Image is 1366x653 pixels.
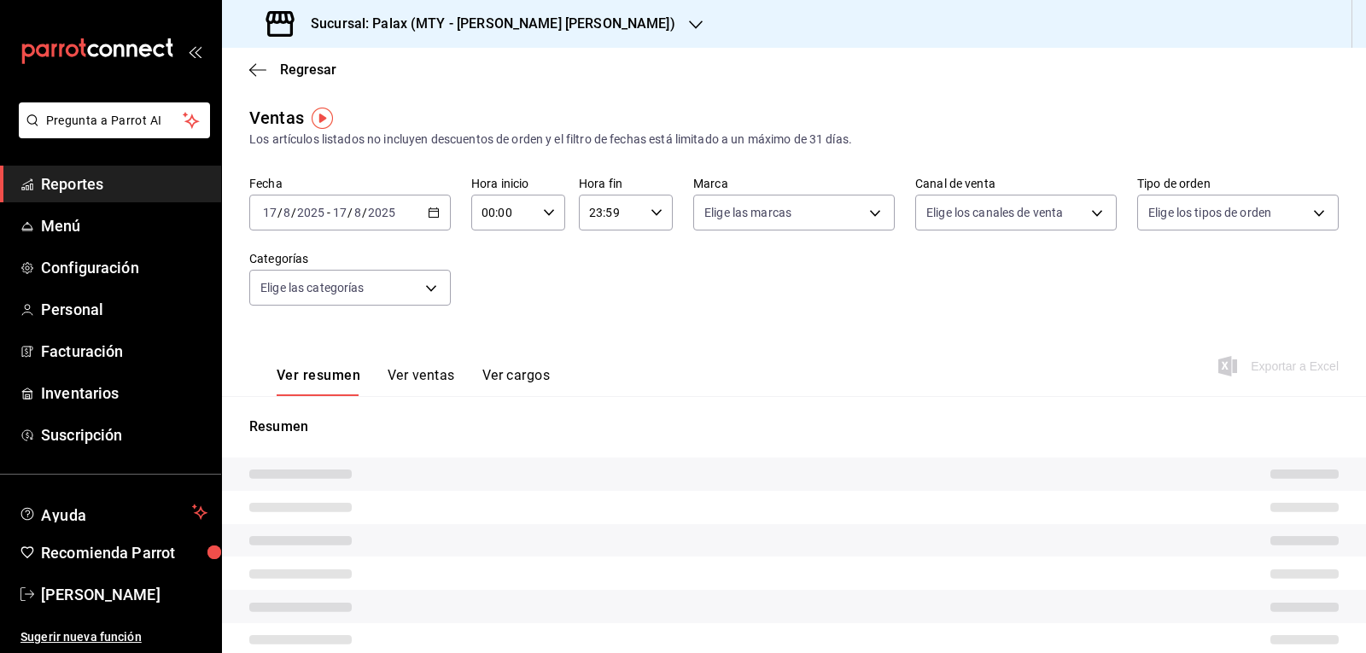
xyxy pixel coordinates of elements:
[471,178,565,189] label: Hora inicio
[367,206,396,219] input: ----
[41,382,207,405] span: Inventarios
[704,204,791,221] span: Elige las marcas
[41,340,207,363] span: Facturación
[12,124,210,142] a: Pregunta a Parrot AI
[249,178,451,189] label: Fecha
[41,583,207,606] span: [PERSON_NAME]
[280,61,336,78] span: Regresar
[20,628,207,646] span: Sugerir nueva función
[41,298,207,321] span: Personal
[579,178,673,189] label: Hora fin
[277,206,283,219] span: /
[188,44,201,58] button: open_drawer_menu
[41,541,207,564] span: Recomienda Parrot
[19,102,210,138] button: Pregunta a Parrot AI
[249,105,304,131] div: Ventas
[297,14,675,34] h3: Sucursal: Palax (MTY - [PERSON_NAME] [PERSON_NAME])
[296,206,325,219] input: ----
[262,206,277,219] input: --
[41,423,207,446] span: Suscripción
[362,206,367,219] span: /
[249,253,451,265] label: Categorías
[926,204,1063,221] span: Elige los canales de venta
[388,367,455,396] button: Ver ventas
[249,61,336,78] button: Regresar
[693,178,895,189] label: Marca
[327,206,330,219] span: -
[41,214,207,237] span: Menú
[46,112,184,130] span: Pregunta a Parrot AI
[260,279,365,296] span: Elige las categorías
[41,502,185,522] span: Ayuda
[41,256,207,279] span: Configuración
[915,178,1117,189] label: Canal de venta
[1137,178,1339,189] label: Tipo de orden
[291,206,296,219] span: /
[41,172,207,195] span: Reportes
[249,131,1339,149] div: Los artículos listados no incluyen descuentos de orden y el filtro de fechas está limitado a un m...
[283,206,291,219] input: --
[312,108,333,129] img: Tooltip marker
[277,367,360,396] button: Ver resumen
[1148,204,1271,221] span: Elige los tipos de orden
[277,367,550,396] div: navigation tabs
[249,417,1339,437] p: Resumen
[482,367,551,396] button: Ver cargos
[347,206,353,219] span: /
[353,206,362,219] input: --
[332,206,347,219] input: --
